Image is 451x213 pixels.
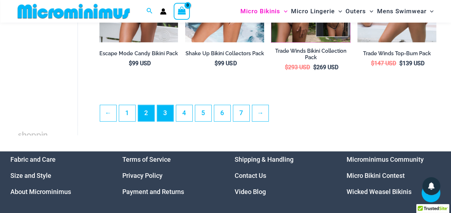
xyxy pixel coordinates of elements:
[146,7,153,16] a: Search icon link
[357,50,436,60] a: Trade Winds Top-Bum Pack
[347,156,424,163] a: Microminimus Community
[313,64,338,71] bdi: 269 USD
[280,2,287,20] span: Menu Toggle
[185,50,264,60] a: Shake Up Bikini Collectors Pack
[399,60,424,67] bdi: 139 USD
[335,2,342,20] span: Menu Toggle
[18,128,52,165] h3: Micro Bikinis
[10,172,51,179] a: Size and Style
[240,2,280,20] span: Micro Bikinis
[346,2,366,20] span: Outers
[128,60,150,67] bdi: 99 USD
[10,151,105,200] nav: Menu
[399,60,403,67] span: $
[215,60,236,67] bdi: 99 USD
[235,188,266,195] a: Video Blog
[195,105,211,121] a: Page 5
[10,188,71,195] a: About Microminimus
[99,50,178,57] h2: Escape Mode Candy Bikini Pack
[347,151,441,200] nav: Menu
[357,50,436,57] h2: Trade Winds Top-Bum Pack
[271,48,350,61] h2: Trade Winds Bikini Collection Pack
[235,172,266,179] a: Contact Us
[289,2,344,20] a: Micro LingerieMenu ToggleMenu Toggle
[122,188,184,195] a: Payment and Returns
[347,188,412,195] a: Wicked Weasel Bikinis
[371,60,374,67] span: $
[285,64,288,71] span: $
[313,64,316,71] span: $
[185,50,264,57] h2: Shake Up Bikini Collectors Pack
[235,151,329,200] nav: Menu
[214,105,230,121] a: Page 6
[285,64,310,71] bdi: 293 USD
[10,151,105,200] aside: Footer Widget 1
[375,2,435,20] a: Mens SwimwearMenu ToggleMenu Toggle
[252,105,268,121] a: →
[371,60,396,67] bdi: 147 USD
[100,105,116,121] a: ←
[235,151,329,200] aside: Footer Widget 3
[235,156,293,163] a: Shipping & Handling
[347,151,441,200] aside: Footer Widget 4
[366,2,373,20] span: Menu Toggle
[99,105,436,126] nav: Product Pagination
[160,8,166,15] a: Account icon link
[239,2,289,20] a: Micro BikinisMenu ToggleMenu Toggle
[271,48,350,64] a: Trade Winds Bikini Collection Pack
[122,151,217,200] nav: Menu
[138,105,154,121] span: Page 2
[18,130,48,152] span: shopping
[119,105,135,121] a: Page 1
[176,105,192,121] a: Page 4
[233,105,249,121] a: Page 7
[215,60,218,67] span: $
[99,50,178,60] a: Escape Mode Candy Bikini Pack
[15,3,133,19] img: MM SHOP LOGO FLAT
[238,1,437,22] nav: Site Navigation
[174,3,190,19] a: View Shopping Cart, empty
[128,60,132,67] span: $
[344,2,375,20] a: OutersMenu ToggleMenu Toggle
[291,2,335,20] span: Micro Lingerie
[122,172,163,179] a: Privacy Policy
[157,105,173,121] a: Page 3
[347,172,405,179] a: Micro Bikini Contest
[377,2,426,20] span: Mens Swimwear
[10,156,56,163] a: Fabric and Care
[122,156,171,163] a: Terms of Service
[122,151,217,200] aside: Footer Widget 2
[426,2,433,20] span: Menu Toggle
